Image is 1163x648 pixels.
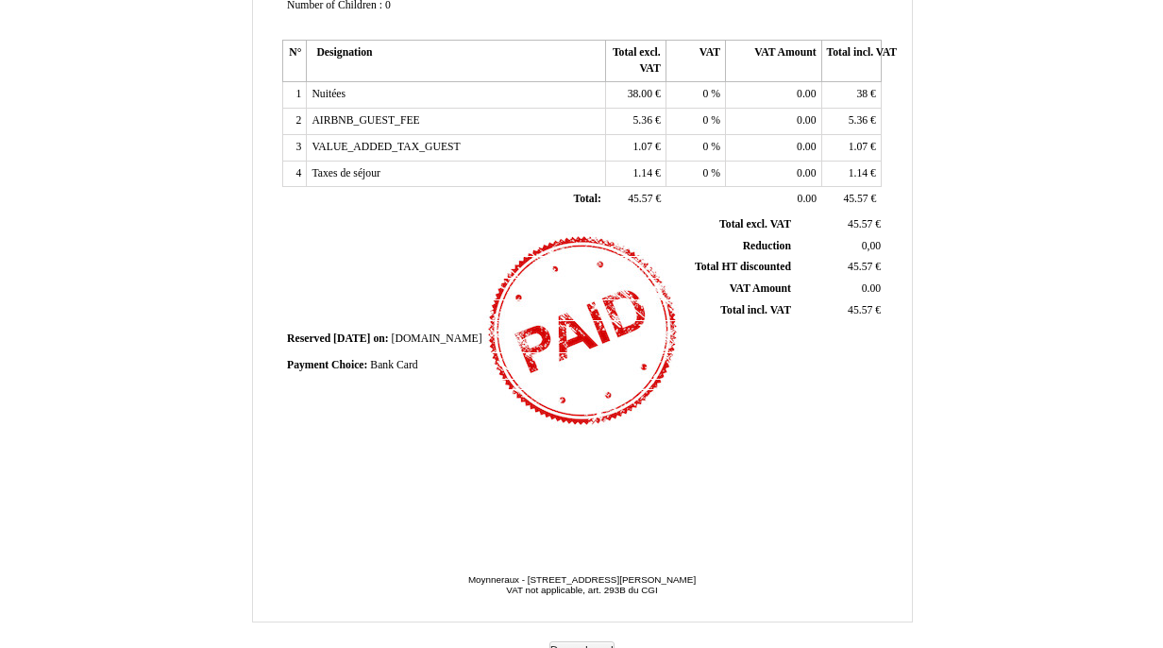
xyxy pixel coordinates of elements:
span: Total HT discounted [695,261,791,273]
th: VAT [666,41,725,82]
td: € [795,257,885,279]
span: on: [373,333,388,345]
span: 45.57 [628,193,652,205]
span: 0.00 [797,88,816,100]
span: 38.00 [628,88,652,100]
td: € [795,299,885,321]
span: 0.00 [862,282,881,295]
td: € [606,161,666,187]
span: 0.00 [798,193,817,205]
td: € [795,214,885,235]
span: 1.07 [849,141,868,153]
span: 0.00 [797,167,816,179]
td: 4 [283,161,307,187]
span: VAT Amount [730,282,791,295]
th: Total excl. VAT [606,41,666,82]
td: % [666,109,725,135]
span: Total excl. VAT [719,218,791,230]
span: Total: [573,193,600,205]
td: € [606,109,666,135]
span: 5.36 [633,114,652,127]
span: 38 [856,88,868,100]
th: Designation [307,41,606,82]
span: 0 [703,114,709,127]
td: € [606,134,666,161]
td: 1 [283,82,307,109]
td: € [821,109,881,135]
td: % [666,161,725,187]
span: 5.36 [849,114,868,127]
td: 2 [283,109,307,135]
span: 45.57 [848,218,872,230]
td: % [666,82,725,109]
span: AIRBNB_GUEST_FEE [312,114,419,127]
span: 0 [703,88,709,100]
span: VALUE_ADDED_TAX_GUEST [312,141,460,153]
span: 0.00 [797,114,816,127]
span: 1.14 [849,167,868,179]
th: Total incl. VAT [821,41,881,82]
td: € [821,82,881,109]
span: 45.57 [848,261,872,273]
td: % [666,134,725,161]
span: Payment Choice: [287,359,367,371]
span: Reduction [743,240,791,252]
span: 1.14 [633,167,652,179]
span: Taxes de séjour [312,167,380,179]
td: € [821,161,881,187]
td: 3 [283,134,307,161]
td: € [606,187,666,213]
span: Moynneraux - [STREET_ADDRESS][PERSON_NAME] [468,574,696,585]
span: Reserved [287,333,330,345]
span: 0 [703,141,709,153]
span: Total incl. VAT [720,304,791,316]
span: [DOMAIN_NAME] [392,333,482,345]
span: Nuitées [312,88,346,100]
span: 1.07 [633,141,652,153]
td: € [821,134,881,161]
td: € [606,82,666,109]
th: VAT Amount [726,41,821,82]
span: 0 [703,167,709,179]
span: 45.57 [843,193,868,205]
span: 0,00 [862,240,881,252]
span: VAT not applicable, art. 293B du CGI [506,585,657,595]
td: € [821,187,881,213]
span: [DATE] [333,333,370,345]
th: N° [283,41,307,82]
span: 45.57 [848,304,872,316]
span: Bank Card [370,359,417,371]
span: 0.00 [797,141,816,153]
